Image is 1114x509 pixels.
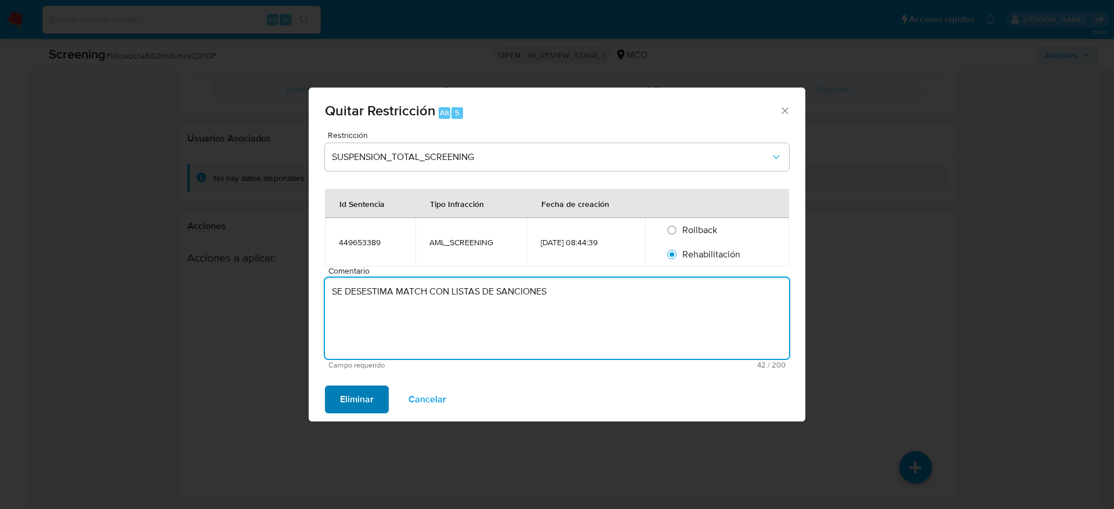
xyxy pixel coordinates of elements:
[393,386,461,413] button: Cancelar
[527,190,623,217] div: Fecha de creación
[541,237,631,248] div: [DATE] 08:44:39
[325,143,789,171] button: Restriction
[325,278,789,359] textarea: SE DESESTIMA MATCH CON LISTAS DE SANCIONES
[340,387,374,412] span: Eliminar
[408,387,446,412] span: Cancelar
[779,105,790,115] button: Cerrar ventana
[325,100,436,121] span: Quitar Restricción
[332,151,771,163] span: SUSPENSION_TOTAL_SCREENING
[557,361,786,369] span: Máximo 200 caracteres
[440,107,449,118] span: Alt
[339,237,402,248] div: 449653389
[682,223,717,237] span: Rollback
[429,237,513,248] div: AML_SCREENING
[325,386,389,413] button: Eliminar
[328,131,792,139] span: Restricción
[325,190,399,217] div: Id Sentencia
[328,361,557,369] span: Campo requerido
[328,267,793,275] span: Comentario
[416,190,498,217] div: Tipo Infracción
[455,107,460,118] span: 5
[682,248,740,261] span: Rehabilitación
